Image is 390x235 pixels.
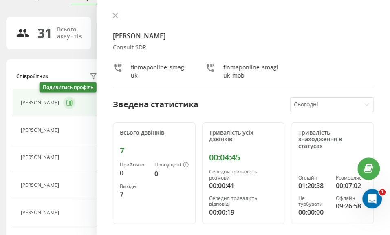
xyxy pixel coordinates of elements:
[120,162,148,168] div: Прийнято
[209,195,278,207] div: Середня тривалість відповіді
[16,73,48,79] div: Співробітник
[298,207,329,217] div: 00:00:00
[154,169,189,179] div: 0
[298,181,329,191] div: 01:20:38
[298,129,367,150] div: Тривалість знаходження в статусах
[209,129,278,143] div: Тривалість усіх дзвінків
[113,98,198,111] div: Зведена статистика
[21,100,61,106] div: [PERSON_NAME]
[120,146,189,155] div: 7
[131,63,189,80] div: finmaponline_smagluk
[120,189,148,199] div: 7
[298,195,329,207] div: Не турбувати
[223,63,282,80] div: finmaponline_smagluk_mob
[21,210,61,215] div: [PERSON_NAME]
[21,127,61,133] div: [PERSON_NAME]
[209,169,278,181] div: Середня тривалість розмови
[336,201,367,211] div: 09:26:58
[209,207,278,217] div: 00:00:19
[336,195,367,201] div: Офлайн
[120,129,189,136] div: Всього дзвінків
[362,189,382,208] iframe: Intercom live chat
[113,31,374,41] h4: [PERSON_NAME]
[40,82,97,93] div: Подивитись профіль
[113,44,374,51] div: Consult SDR
[120,184,148,189] div: Вихідні
[37,25,52,41] div: 31
[209,181,278,191] div: 00:00:41
[154,162,189,168] div: Пропущені
[209,153,278,162] div: 00:04:45
[298,175,329,181] div: Онлайн
[21,182,61,188] div: [PERSON_NAME]
[120,168,148,178] div: 0
[379,189,386,195] span: 1
[57,26,82,40] div: Всього акаунтів
[336,181,367,191] div: 00:07:02
[21,155,61,160] div: [PERSON_NAME]
[336,175,367,181] div: Розмовляє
